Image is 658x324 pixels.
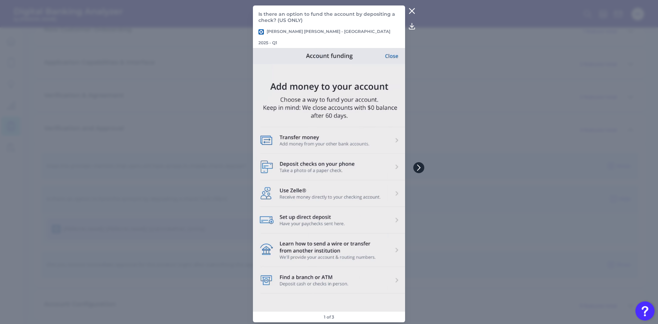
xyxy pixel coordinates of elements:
[321,312,337,322] footer: 1 of 3
[258,29,390,35] p: [PERSON_NAME] [PERSON_NAME] - [GEOGRAPHIC_DATA]
[258,29,264,35] img: JP Morgan Chase
[253,48,405,312] img: 7512a-Chase-Q1-2025.png
[258,40,277,45] p: 2025 - Q1
[258,11,400,23] p: Is there an option to fund the account by depositing a check? (US ONLY)
[635,301,655,321] button: Open Resource Center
